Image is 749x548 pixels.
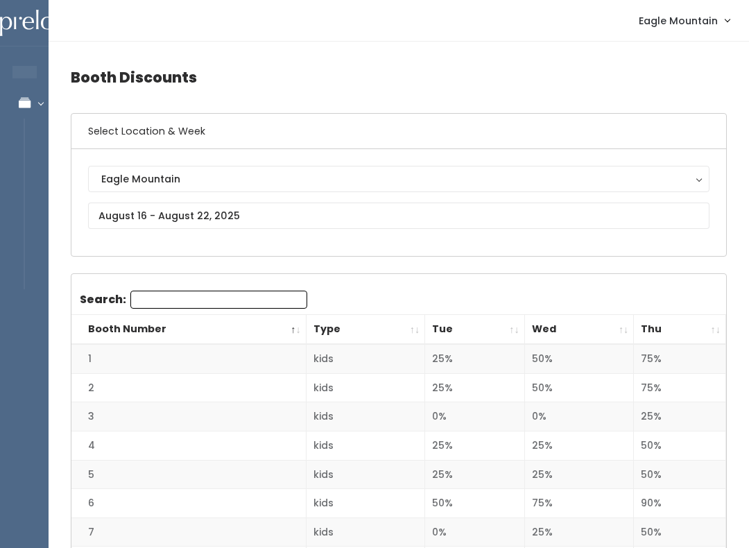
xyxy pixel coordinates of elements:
input: Search: [130,291,307,309]
td: 0% [425,402,525,431]
td: 25% [524,431,634,461]
td: 25% [425,344,525,373]
td: kids [306,460,424,489]
td: 5 [71,460,306,489]
td: 4 [71,431,306,461]
td: 75% [634,344,726,373]
td: 75% [634,373,726,402]
td: 7 [71,517,306,547]
th: Booth Number: activate to sort column descending [71,315,306,345]
th: Wed: activate to sort column ascending [524,315,634,345]
label: Search: [80,291,307,309]
td: 50% [524,344,634,373]
td: kids [306,489,424,518]
td: 25% [634,402,726,431]
td: 50% [425,489,525,518]
td: 0% [524,402,634,431]
th: Type: activate to sort column ascending [306,315,424,345]
a: Eagle Mountain [625,6,743,35]
th: Tue: activate to sort column ascending [425,315,525,345]
td: 0% [425,517,525,547]
td: 25% [524,517,634,547]
td: kids [306,431,424,461]
button: Eagle Mountain [88,166,709,192]
td: 6 [71,489,306,518]
td: 50% [634,431,726,461]
div: Eagle Mountain [101,171,696,187]
td: 75% [524,489,634,518]
td: 25% [425,373,525,402]
td: 25% [425,431,525,461]
input: August 16 - August 22, 2025 [88,203,709,229]
td: 50% [634,460,726,489]
td: kids [306,402,424,431]
h4: Booth Discounts [71,58,727,96]
td: 50% [634,517,726,547]
th: Thu: activate to sort column ascending [634,315,726,345]
span: Eagle Mountain [639,13,718,28]
h6: Select Location & Week [71,114,726,149]
td: 50% [524,373,634,402]
td: kids [306,373,424,402]
td: 2 [71,373,306,402]
td: kids [306,517,424,547]
td: 25% [524,460,634,489]
td: kids [306,344,424,373]
td: 90% [634,489,726,518]
td: 3 [71,402,306,431]
td: 1 [71,344,306,373]
td: 25% [425,460,525,489]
